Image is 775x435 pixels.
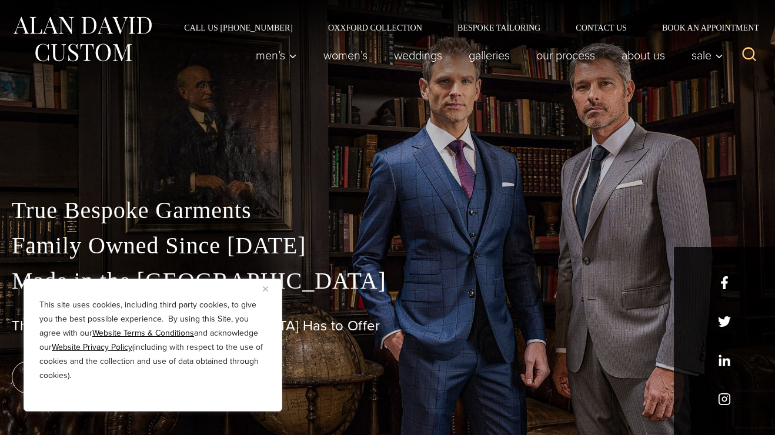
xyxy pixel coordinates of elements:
[39,298,266,383] p: This site uses cookies, including third party cookies, to give you the best possible experience. ...
[256,49,297,61] span: Men’s
[735,41,763,69] button: View Search Form
[243,43,730,67] nav: Primary Navigation
[310,43,381,67] a: Women’s
[263,286,268,292] img: Close
[12,193,763,299] p: True Bespoke Garments Family Owned Since [DATE] Made in the [GEOGRAPHIC_DATA]
[166,24,310,32] a: Call Us [PHONE_NUMBER]
[310,24,440,32] a: Oxxford Collection
[166,24,763,32] nav: Secondary Navigation
[644,24,763,32] a: Book an Appointment
[52,341,132,353] a: Website Privacy Policy
[456,43,523,67] a: Galleries
[381,43,456,67] a: weddings
[692,49,723,61] span: Sale
[440,24,558,32] a: Bespoke Tailoring
[12,317,763,334] h1: The Best Custom Suits [GEOGRAPHIC_DATA] Has to Offer
[558,24,644,32] a: Contact Us
[263,282,277,296] button: Close
[12,361,176,394] a: book an appointment
[12,13,153,65] img: Alan David Custom
[609,43,679,67] a: About Us
[523,43,609,67] a: Our Process
[92,327,194,339] a: Website Terms & Conditions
